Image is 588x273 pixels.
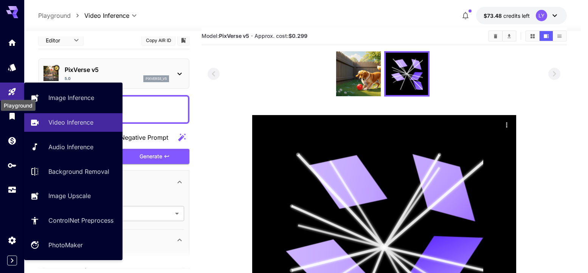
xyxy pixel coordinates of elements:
img: 08VnYAAAAASUVORK5CYII= [336,51,381,96]
p: Video Inference [48,118,93,127]
p: pixverse_v5 [146,76,167,81]
p: ControlNet Preprocess [48,216,113,225]
button: Copy AIR ID [141,35,175,46]
div: API Keys [8,161,17,170]
a: PhotoMaker [24,236,123,254]
span: Negative Prompt [120,133,168,142]
button: $73.48169 [476,7,567,24]
button: Show media in grid view [526,31,539,41]
a: Image Inference [24,89,123,107]
div: Models [8,62,17,72]
button: Expand sidebar [7,256,17,265]
b: PixVerse v5 [219,33,249,39]
b: $0.299 [289,33,307,39]
button: Download All [503,31,516,41]
button: Show media in list view [553,31,566,41]
p: PhotoMaker [48,240,83,250]
button: Certified Model – Vetted for best performance and includes a commercial license. [53,65,59,71]
span: $73.48 [484,12,503,19]
p: Audio Inference [48,142,93,151]
div: Actions [501,119,512,130]
p: PixVerse v5 [65,65,169,74]
button: Add to library [180,36,187,45]
span: Editor [46,36,69,44]
nav: breadcrumb [38,11,84,20]
p: · [251,31,253,41]
div: Wallet [8,136,17,145]
a: Video Inference [24,113,123,132]
a: Audio Inference [24,138,123,156]
span: credits left [503,12,530,19]
div: Usage [8,185,17,195]
div: Clear AllDownload All [488,30,517,42]
p: Image Inference [48,93,94,102]
button: Clear All [489,31,502,41]
span: Generate [140,152,162,161]
p: 5.0 [65,76,71,81]
button: Show media in video view [540,31,553,41]
p: Playground [38,11,71,20]
div: Show media in grid viewShow media in video viewShow media in list view [525,30,567,42]
a: ControlNet Preprocess [24,211,123,230]
div: Playground [1,100,36,111]
div: Settings [8,236,17,245]
div: LY [536,10,547,21]
span: Model: [202,33,249,39]
a: Image Upscale [24,187,123,205]
div: Home [8,38,17,47]
span: Video Inference [84,11,129,20]
div: Library [8,111,17,121]
span: Approx. cost: [254,33,307,39]
p: Background Removal [48,167,109,176]
a: Background Removal [24,162,123,181]
div: $73.48169 [484,12,530,20]
div: Playground [8,87,17,97]
p: Image Upscale [48,191,91,200]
